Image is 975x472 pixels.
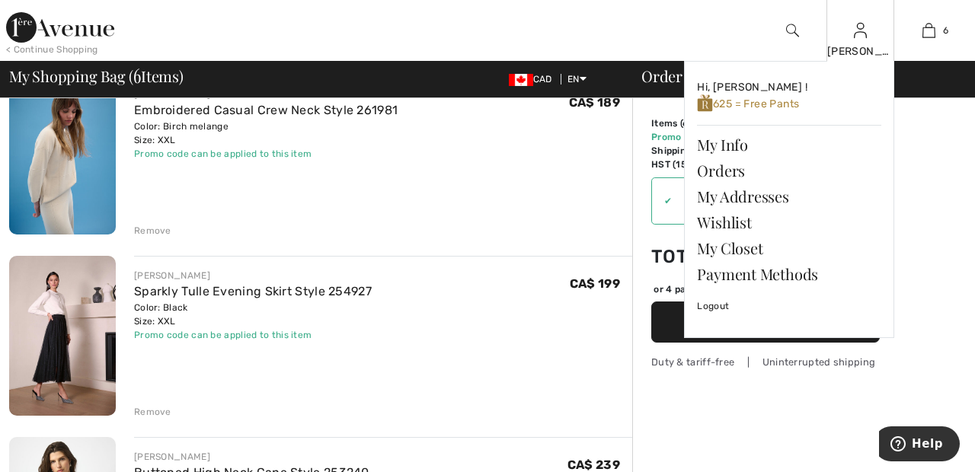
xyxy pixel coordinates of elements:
a: Hi, [PERSON_NAME] ! 625 = Free Pants [697,74,881,119]
td: HST (15%) [651,158,730,171]
td: Total [651,231,730,282]
div: or 4 payments of with [654,282,880,296]
td: Shipping [651,144,730,158]
a: Embroidered Casual Crew Neck Style 261981 [134,103,398,117]
span: CA$ 189 [569,95,620,110]
span: CA$ 239 [567,458,620,472]
a: Sign In [854,23,867,37]
span: CA$ 199 [570,276,620,291]
div: [PERSON_NAME] [827,43,894,59]
a: Wishlist [697,209,881,235]
a: Payment Methods [697,261,881,287]
span: EN [567,74,587,85]
a: My Addresses [697,183,881,209]
img: loyalty_logo_r.svg [697,94,713,113]
div: Remove [134,405,171,419]
img: 1ère Avenue [6,12,114,43]
div: < Continue Shopping [6,43,98,56]
a: My Info [697,132,881,158]
a: Logout [697,287,881,325]
td: Promo code [651,130,730,144]
a: My Closet [697,235,881,261]
div: or 4 payments ofCA$ 289.80withSezzle Click to learn more about Sezzle [651,282,880,301]
button: Proceed to Summary [651,301,880,343]
td: Items ( ) [651,116,730,130]
div: Duty & tariff-free | Uninterrupted shipping [651,355,880,369]
div: ✔ [652,194,672,208]
span: 6 [943,24,948,37]
iframe: Opens a widget where you can find more information [879,426,960,464]
a: Orders [697,158,881,183]
img: Embroidered Casual Crew Neck Style 261981 [9,75,116,234]
img: My Bag [922,21,935,40]
div: [PERSON_NAME] [134,269,372,282]
div: Color: Black Size: XXL [134,301,372,328]
span: CAD [509,74,558,85]
div: Promo code can be applied to this item [134,328,372,342]
img: My Info [854,21,867,40]
div: [PERSON_NAME] [134,450,369,464]
img: Sparkly Tulle Evening Skirt Style 254927 [9,256,116,416]
span: 6 [133,65,141,85]
span: Hi, [PERSON_NAME] ! [697,81,807,94]
a: 6 [895,21,962,40]
span: 625 = Free Pants [697,97,799,110]
span: My Shopping Bag ( Items) [9,69,184,84]
img: Canadian Dollar [509,74,533,86]
div: Promo code can be applied to this item [134,147,398,161]
a: Sparkly Tulle Evening Skirt Style 254927 [134,284,372,298]
div: Color: Birch melange Size: XXL [134,120,398,147]
img: search the website [786,21,799,40]
div: Order Summary [623,69,966,84]
div: Remove [134,224,171,238]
